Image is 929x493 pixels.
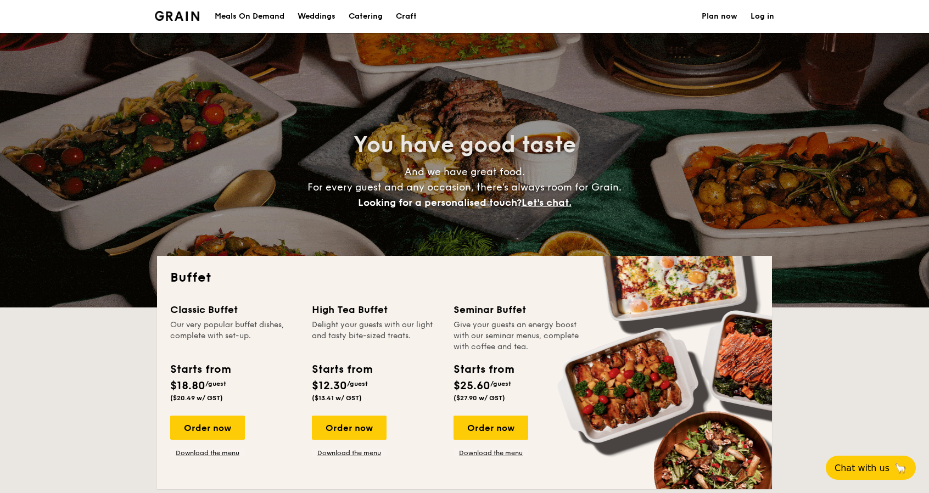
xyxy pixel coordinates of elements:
span: ($20.49 w/ GST) [170,394,223,402]
a: Download the menu [170,449,245,457]
div: Order now [454,416,528,440]
h2: Buffet [170,269,759,287]
span: You have good taste [354,132,576,158]
div: Delight your guests with our light and tasty bite-sized treats. [312,320,440,352]
div: Our very popular buffet dishes, complete with set-up. [170,320,299,352]
a: Logotype [155,11,199,21]
div: Order now [312,416,387,440]
span: ($13.41 w/ GST) [312,394,362,402]
div: High Tea Buffet [312,302,440,317]
span: $18.80 [170,379,205,393]
span: ($27.90 w/ GST) [454,394,505,402]
a: Download the menu [454,449,528,457]
span: /guest [347,380,368,388]
span: $12.30 [312,379,347,393]
div: Starts from [312,361,372,378]
div: Starts from [170,361,230,378]
button: Chat with us🦙 [826,456,916,480]
span: Looking for a personalised touch? [358,197,522,209]
span: /guest [205,380,226,388]
span: And we have great food. For every guest and any occasion, there’s always room for Grain. [307,166,622,209]
span: /guest [490,380,511,388]
span: $25.60 [454,379,490,393]
img: Grain [155,11,199,21]
span: Let's chat. [522,197,572,209]
div: Give your guests an energy boost with our seminar menus, complete with coffee and tea. [454,320,582,352]
div: Order now [170,416,245,440]
a: Download the menu [312,449,387,457]
span: 🦙 [894,462,907,474]
div: Starts from [454,361,513,378]
div: Seminar Buffet [454,302,582,317]
span: Chat with us [835,463,889,473]
div: Classic Buffet [170,302,299,317]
